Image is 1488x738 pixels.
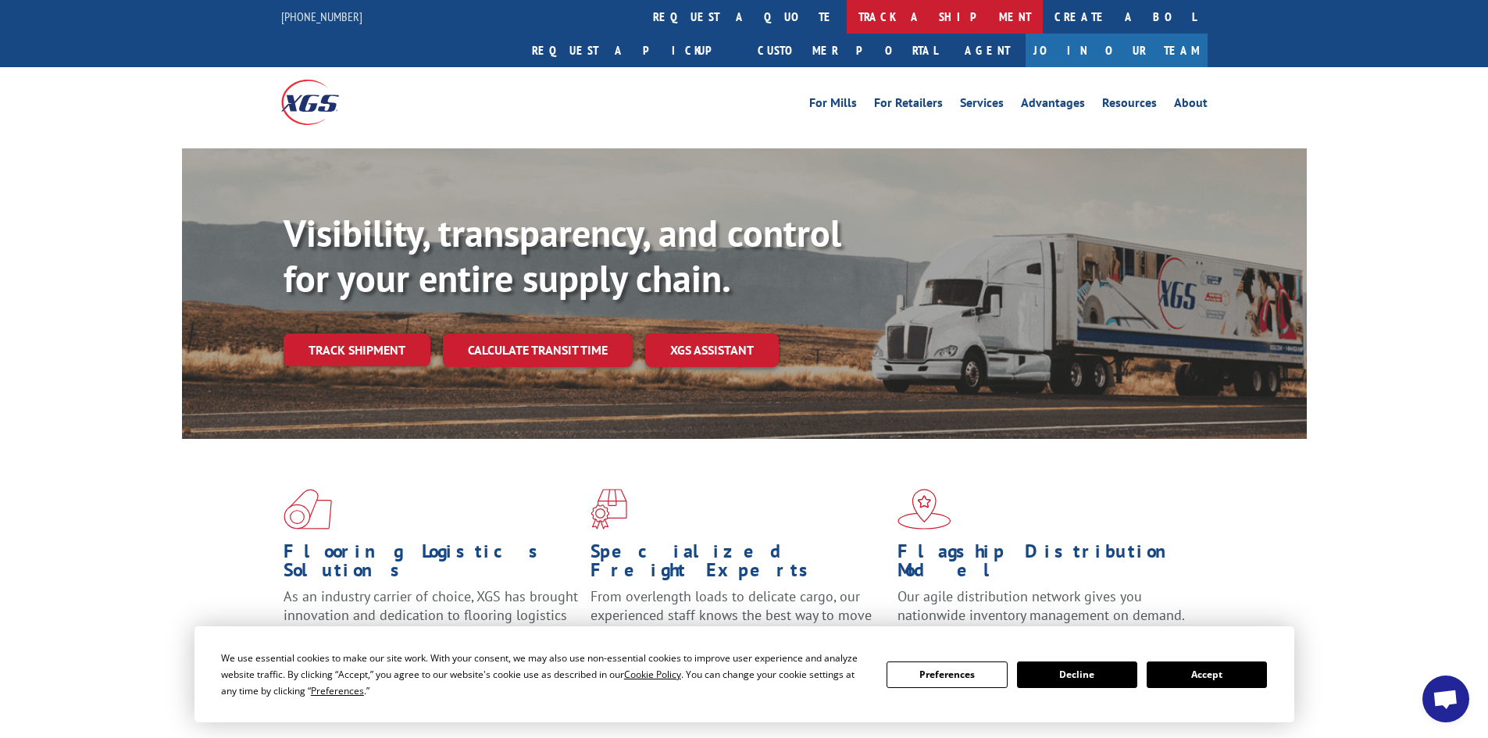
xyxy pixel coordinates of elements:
[874,97,943,114] a: For Retailers
[284,489,332,529] img: xgs-icon-total-supply-chain-intelligence-red
[1422,676,1469,722] div: Open chat
[897,489,951,529] img: xgs-icon-flagship-distribution-model-red
[520,34,746,67] a: Request a pickup
[284,333,430,366] a: Track shipment
[591,587,886,657] p: From overlength loads to delicate cargo, our experienced staff knows the best way to move your fr...
[284,587,578,643] span: As an industry carrier of choice, XGS has brought innovation and dedication to flooring logistics...
[591,489,627,529] img: xgs-icon-focused-on-flooring-red
[1017,661,1137,688] button: Decline
[1174,97,1208,114] a: About
[194,626,1294,722] div: Cookie Consent Prompt
[284,542,579,587] h1: Flooring Logistics Solutions
[1026,34,1208,67] a: Join Our Team
[221,650,868,699] div: We use essential cookies to make our site work. With your consent, we may also use non-essential ...
[897,587,1185,624] span: Our agile distribution network gives you nationwide inventory management on demand.
[746,34,949,67] a: Customer Portal
[809,97,857,114] a: For Mills
[281,9,362,24] a: [PHONE_NUMBER]
[1021,97,1085,114] a: Advantages
[311,684,364,697] span: Preferences
[1147,661,1267,688] button: Accept
[284,209,841,302] b: Visibility, transparency, and control for your entire supply chain.
[887,661,1007,688] button: Preferences
[624,668,681,681] span: Cookie Policy
[591,542,886,587] h1: Specialized Freight Experts
[443,333,633,367] a: Calculate transit time
[897,542,1193,587] h1: Flagship Distribution Model
[960,97,1004,114] a: Services
[949,34,1026,67] a: Agent
[1102,97,1157,114] a: Resources
[645,333,779,367] a: XGS ASSISTANT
